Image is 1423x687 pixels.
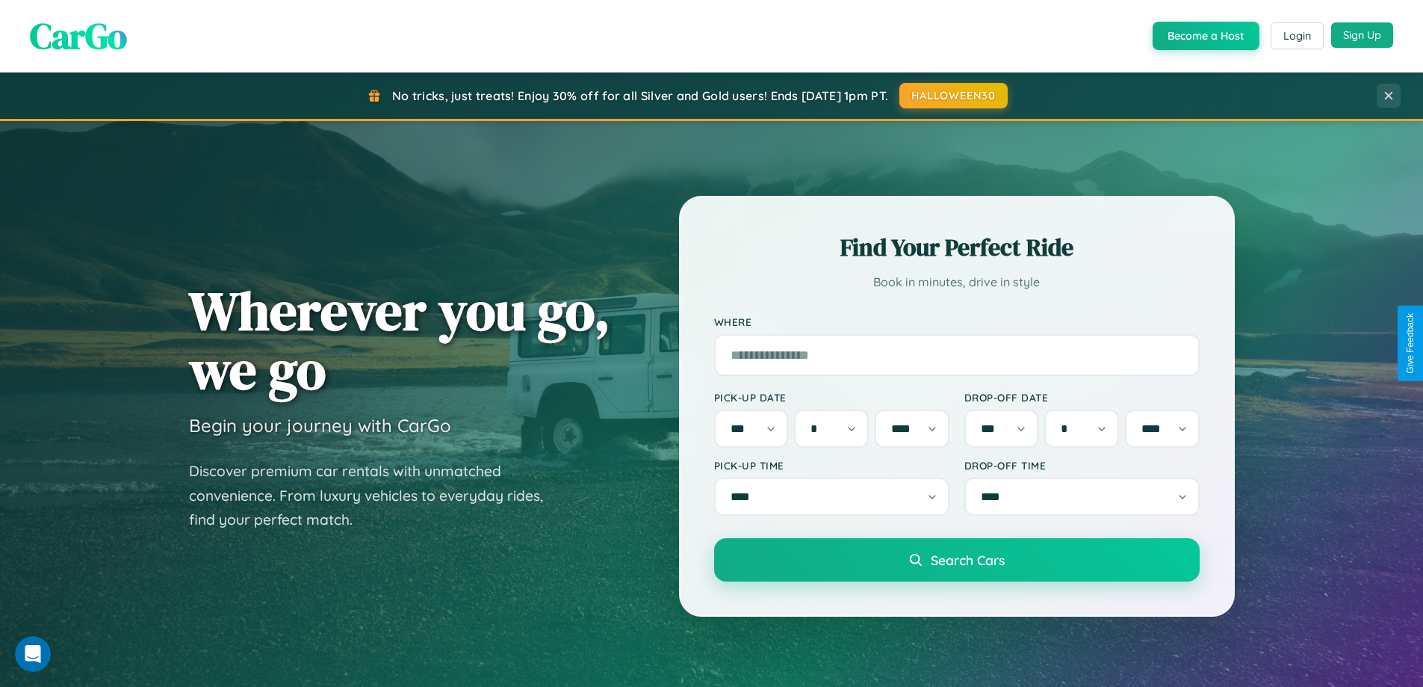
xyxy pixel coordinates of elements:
button: Search Cars [714,538,1200,582]
span: No tricks, just treats! Enjoy 30% off for all Silver and Gold users! Ends [DATE] 1pm PT. [392,88,888,103]
iframe: Intercom live chat [15,636,51,672]
label: Where [714,315,1200,328]
h1: Wherever you go, we go [189,281,610,399]
h2: Find Your Perfect Ride [714,231,1200,264]
p: Discover premium car rentals with unmatched convenience. From luxury vehicles to everyday rides, ... [189,459,562,532]
span: Search Cars [931,552,1005,568]
button: HALLOWEEN30 [899,83,1008,108]
span: CarGo [30,11,127,61]
label: Drop-off Date [964,391,1200,404]
label: Pick-up Date [714,391,949,404]
h3: Begin your journey with CarGo [189,414,451,437]
div: Give Feedback [1405,313,1416,374]
button: Sign Up [1331,22,1393,48]
label: Pick-up Time [714,459,949,472]
button: Login [1271,22,1324,49]
label: Drop-off Time [964,459,1200,472]
button: Become a Host [1153,22,1259,50]
p: Book in minutes, drive in style [714,271,1200,293]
